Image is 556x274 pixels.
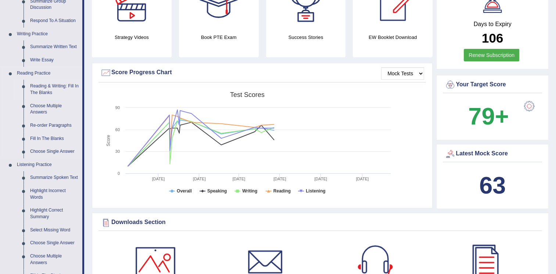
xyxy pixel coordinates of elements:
a: Choose Multiple Answers [27,250,82,269]
h4: Success Stories [266,33,346,41]
b: 79+ [468,103,509,130]
a: Renew Subscription [464,49,519,61]
a: Re-order Paragraphs [27,119,82,132]
tspan: Overall [177,188,192,194]
h4: Days to Expiry [445,21,540,28]
a: Fill In The Blanks [27,132,82,145]
a: Choose Single Answer [27,145,82,158]
a: Highlight Incorrect Words [27,184,82,204]
a: Reading Practice [14,67,82,80]
text: 90 [115,105,120,110]
b: 106 [482,31,503,45]
tspan: Speaking [207,188,227,194]
a: Summarize Written Text [27,40,82,54]
a: Choose Single Answer [27,237,82,250]
a: Summarize Spoken Text [27,171,82,184]
tspan: [DATE] [273,177,286,181]
div: Your Target Score [445,79,540,90]
h4: Strategy Videos [92,33,172,41]
div: Score Progress Chart [100,67,424,78]
a: Choose Multiple Answers [27,100,82,119]
tspan: Writing [242,188,257,194]
a: Reading & Writing: Fill In The Blanks [27,80,82,99]
text: 30 [115,149,120,154]
tspan: Reading [273,188,291,194]
a: Respond To A Situation [27,14,82,28]
tspan: Listening [306,188,325,194]
tspan: [DATE] [193,177,206,181]
h4: EW Booklet Download [353,33,433,41]
tspan: Score [106,135,111,147]
a: Listening Practice [14,158,82,172]
div: Downloads Section [100,217,540,228]
a: Highlight Correct Summary [27,204,82,223]
h4: Book PTE Exam [179,33,259,41]
b: 63 [479,172,506,199]
tspan: [DATE] [314,177,327,181]
text: 60 [115,127,120,132]
a: Select Missing Word [27,224,82,237]
tspan: [DATE] [233,177,245,181]
a: Writing Practice [14,28,82,41]
div: Latest Mock Score [445,148,540,159]
tspan: Test scores [230,91,265,98]
tspan: [DATE] [152,177,165,181]
a: Write Essay [27,54,82,67]
text: 0 [118,171,120,176]
tspan: [DATE] [356,177,369,181]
